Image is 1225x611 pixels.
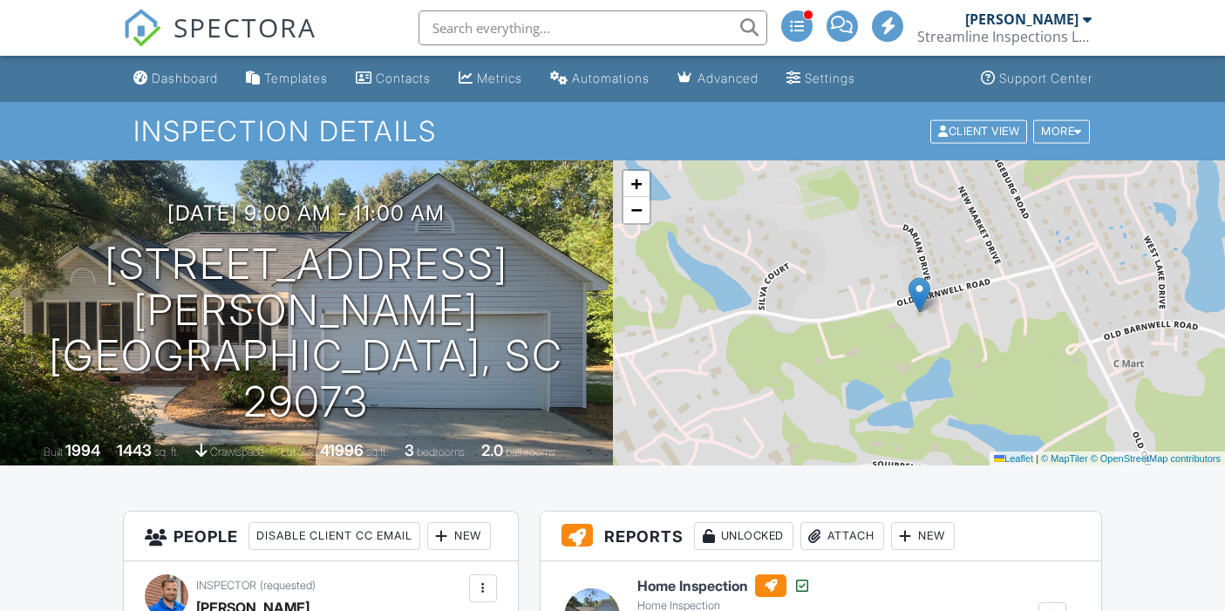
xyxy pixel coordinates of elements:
[210,445,264,458] span: crawlspace
[174,9,316,45] span: SPECTORA
[1041,453,1088,464] a: © MapTiler
[264,71,328,85] div: Templates
[239,63,335,95] a: Templates
[366,445,388,458] span: sq.ft.
[929,124,1031,137] a: Client View
[506,445,555,458] span: bathrooms
[123,24,316,60] a: SPECTORA
[124,512,518,561] h3: People
[281,445,317,458] span: Lot Size
[196,579,256,592] span: Inspector
[999,71,1092,85] div: Support Center
[909,277,930,313] img: Marker
[698,71,759,85] div: Advanced
[405,441,414,459] div: 3
[779,63,862,95] a: Settings
[28,241,585,425] h1: [STREET_ADDRESS][PERSON_NAME] [GEOGRAPHIC_DATA], SC 29073
[623,197,650,223] a: Zoom out
[800,522,884,550] div: Attach
[994,453,1033,464] a: Leaflet
[670,63,766,95] a: Advanced
[427,522,491,550] div: New
[572,71,650,85] div: Automations
[543,63,657,95] a: Automations (Advanced)
[630,199,642,221] span: −
[44,445,63,458] span: Built
[694,522,793,550] div: Unlocked
[376,71,431,85] div: Contacts
[1036,453,1038,464] span: |
[623,171,650,197] a: Zoom in
[917,28,1092,45] div: Streamline Inspections LLC
[167,201,445,225] h3: [DATE] 9:00 am - 11:00 am
[417,445,465,458] span: bedrooms
[891,522,955,550] div: New
[481,441,503,459] div: 2.0
[152,71,218,85] div: Dashboard
[1091,453,1221,464] a: © OpenStreetMap contributors
[541,512,1102,561] h3: Reports
[260,579,316,592] span: (requested)
[248,522,420,550] div: Disable Client CC Email
[117,441,152,459] div: 1443
[974,63,1099,95] a: Support Center
[805,71,855,85] div: Settings
[1033,119,1090,143] div: More
[154,445,179,458] span: sq. ft.
[965,10,1079,28] div: [PERSON_NAME]
[419,10,767,45] input: Search everything...
[630,173,642,194] span: +
[477,71,522,85] div: Metrics
[133,116,1091,146] h1: Inspection Details
[349,63,438,95] a: Contacts
[320,441,364,459] div: 41996
[126,63,225,95] a: Dashboard
[637,574,811,597] h6: Home Inspection
[123,9,161,47] img: The Best Home Inspection Software - Spectora
[452,63,529,95] a: Metrics
[65,441,100,459] div: 1994
[930,119,1027,143] div: Client View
